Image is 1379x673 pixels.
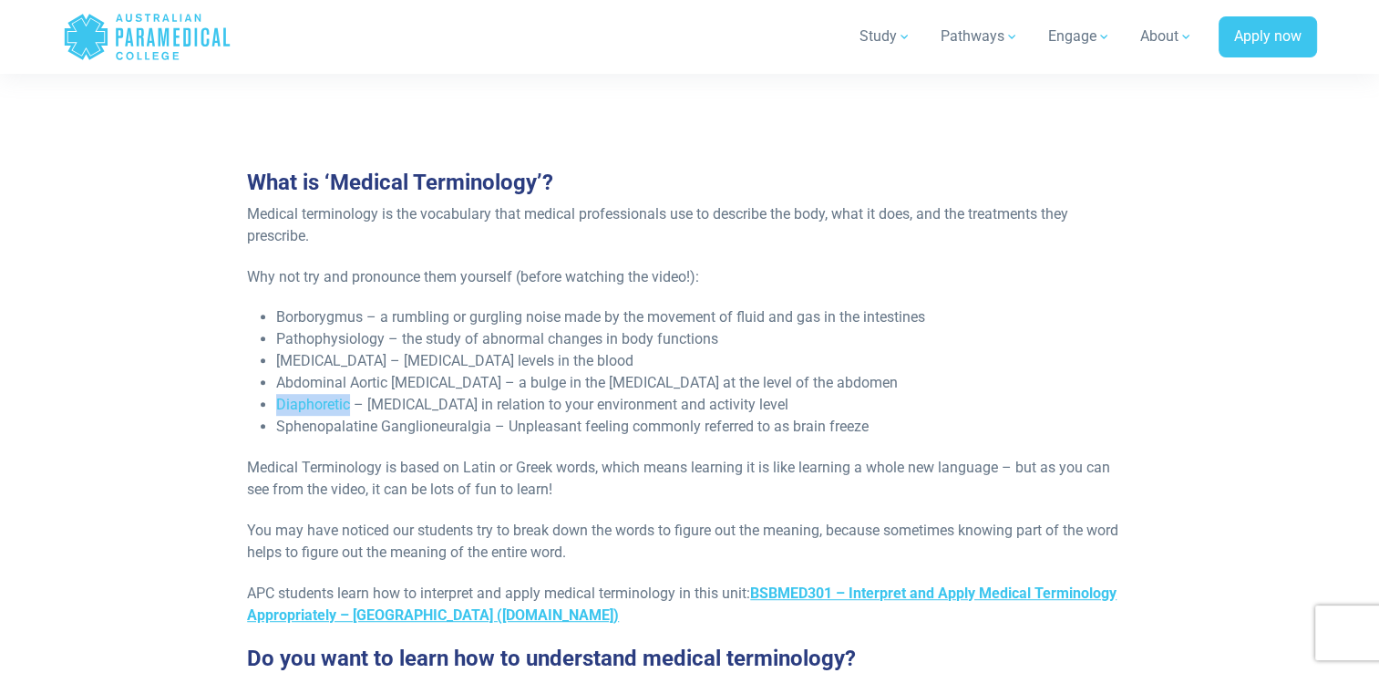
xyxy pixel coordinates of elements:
a: Study [849,11,922,62]
a: About [1129,11,1204,62]
li: Diaphoretic – [MEDICAL_DATA] in relation to your environment and activity level [276,394,1132,416]
a: Apply now [1219,16,1317,58]
li: Sphenopalatine Ganglioneuralgia – Unpleasant feeling commonly referred to as brain freeze [276,416,1132,438]
a: BSBMED301 – Interpret and Apply Medical Terminology Appropriately – [GEOGRAPHIC_DATA] ([DOMAIN_NA... [247,585,1117,624]
a: Australian Paramedical College [63,7,232,67]
p: Medical terminology is the vocabulary that medical professionals use to describe the body, what i... [247,203,1132,247]
li: [MEDICAL_DATA] – [MEDICAL_DATA] levels in the blood [276,350,1132,372]
h3: Do you want to learn how to understand medical terminology? [247,646,1132,672]
p: APC students learn how to interpret and apply medical terminology in this unit: [247,583,1132,626]
a: Pathways [930,11,1030,62]
li: Borborygmus – a rumbling or gurgling noise made by the movement of fluid and gas in the intestines [276,306,1132,328]
a: Engage [1037,11,1122,62]
p: Why not try and pronounce them yourself (before watching the video!): [247,266,1132,288]
li: Abdominal Aortic [MEDICAL_DATA] – a bulge in the [MEDICAL_DATA] at the level of the abdomen [276,372,1132,394]
li: Pathophysiology – the study of abnormal changes in body functions [276,328,1132,350]
p: You may have noticed our students try to break down the words to figure out the meaning, because ... [247,520,1132,564]
h3: What is ‘Medical Terminology’? [247,170,1132,196]
p: Medical Terminology is based on Latin or Greek words, which means learning it is like learning a ... [247,457,1132,501]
